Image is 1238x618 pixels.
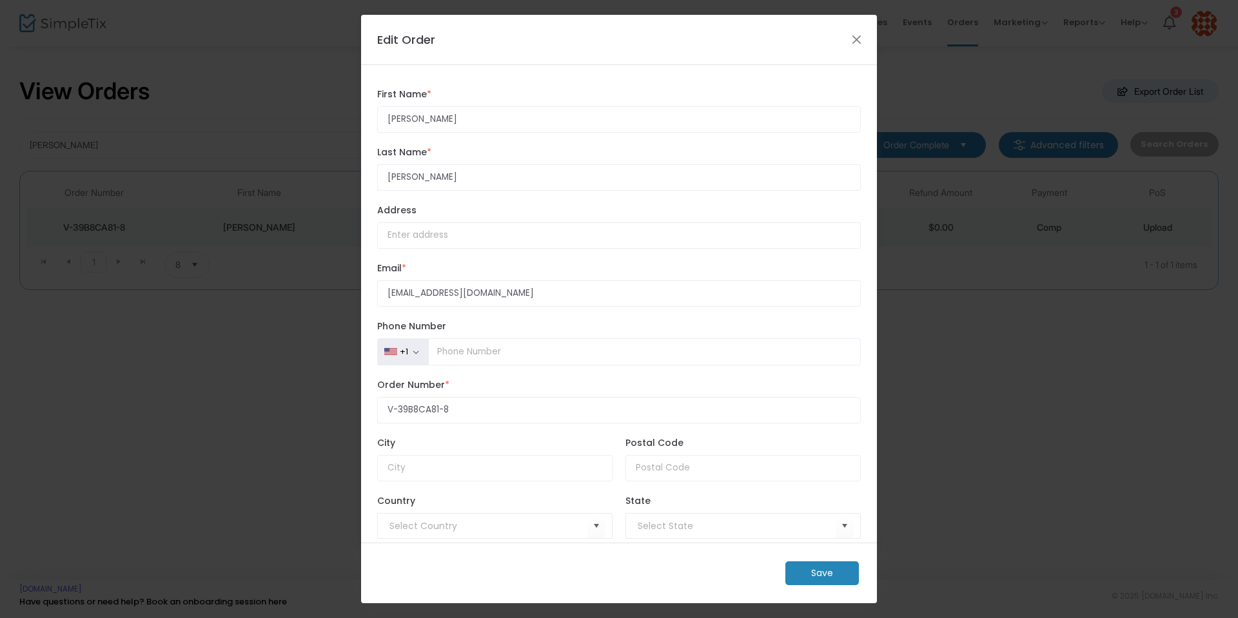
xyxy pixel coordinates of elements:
input: Phone Number [428,338,861,365]
label: Address [377,204,861,217]
label: Order Number [377,378,861,392]
button: Select [836,513,854,539]
input: Enter last name [377,164,861,191]
input: Enter email [377,280,861,307]
label: Last Name [377,146,861,159]
button: +1 [377,338,429,365]
h4: Edit Order [377,31,435,48]
input: Enter Order Number [377,397,861,423]
m-button: Save [785,561,859,585]
label: Postal Code [625,436,861,450]
button: Select [587,513,605,539]
label: Phone Number [377,320,861,333]
input: Enter address [377,222,861,249]
label: State [625,494,861,508]
label: Email [377,262,861,275]
label: First Name [377,88,861,101]
input: Select Country [389,519,587,533]
input: City [377,455,613,481]
button: Close [849,31,865,48]
div: +1 [400,347,408,357]
input: Postal Code [625,455,861,481]
input: NO DATA FOUND [638,519,836,533]
label: Country [377,494,613,508]
label: City [377,436,613,450]
input: Enter first name [377,106,861,133]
